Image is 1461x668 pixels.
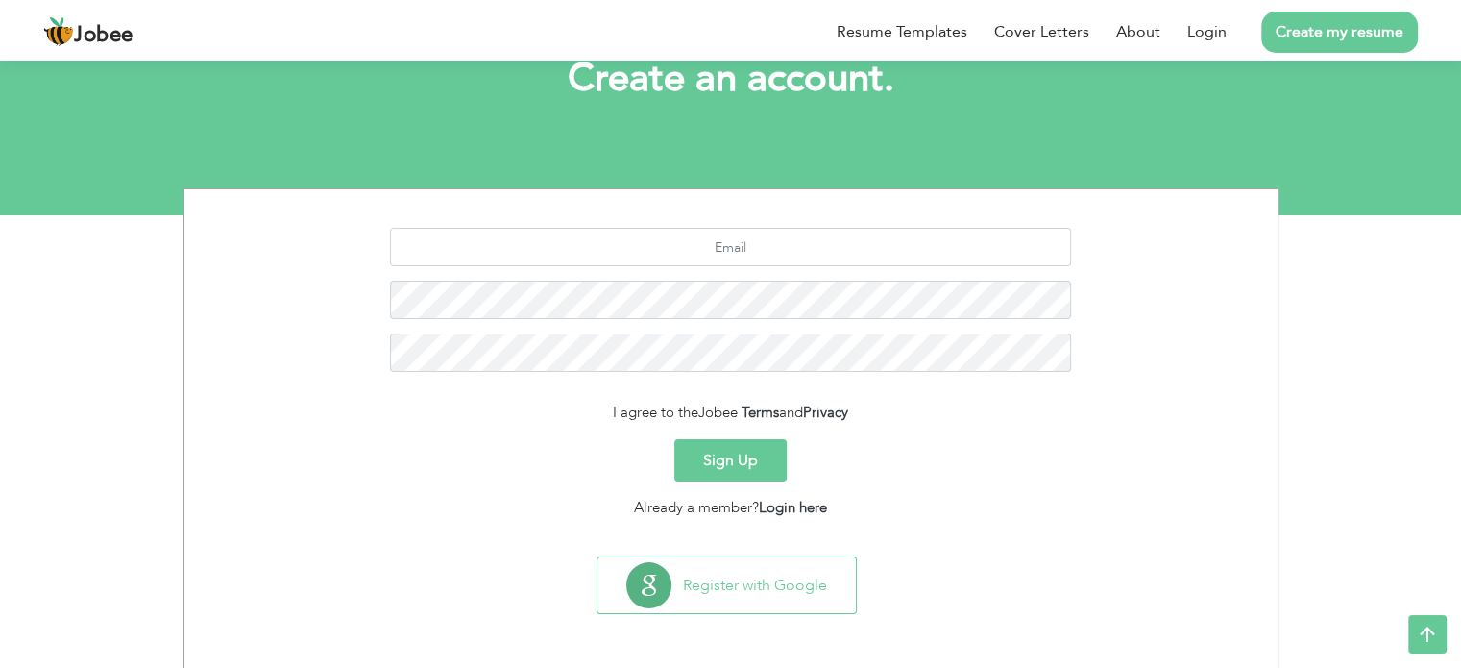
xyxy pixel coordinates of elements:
[803,403,848,422] a: Privacy
[212,54,1250,104] h1: Create an account.
[1261,12,1418,53] a: Create my resume
[759,498,827,517] a: Login here
[837,20,967,43] a: Resume Templates
[199,497,1263,519] div: Already a member?
[390,228,1071,266] input: Email
[199,402,1263,424] div: I agree to the and
[1187,20,1227,43] a: Login
[43,16,134,47] a: Jobee
[1116,20,1160,43] a: About
[674,439,787,482] button: Sign Up
[597,557,856,613] button: Register with Google
[698,403,738,422] span: Jobee
[43,16,74,47] img: jobee.io
[74,25,134,46] span: Jobee
[994,20,1089,43] a: Cover Letters
[742,403,779,422] a: Terms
